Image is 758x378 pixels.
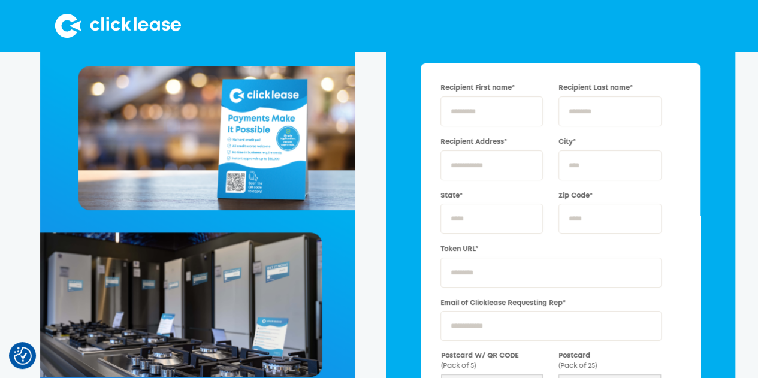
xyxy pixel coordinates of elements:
[558,351,660,371] label: Postcard
[14,347,32,365] button: Consent Preferences
[440,191,543,201] label: State*
[441,363,476,369] span: (Pack of 5)
[441,351,543,371] label: Postcard W/ QR CODE
[440,244,662,255] label: Token URL*
[440,137,543,147] label: Recipient Address*
[558,137,661,147] label: City*
[440,298,662,309] label: Email of Clicklease Requesting Rep*
[558,83,661,93] label: Recipient Last name*
[14,347,32,365] img: Revisit consent button
[440,83,543,93] label: Recipient First name*
[558,363,597,369] span: (Pack of 25)
[558,191,661,201] label: Zip Code*
[55,14,181,38] img: Clicklease logo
